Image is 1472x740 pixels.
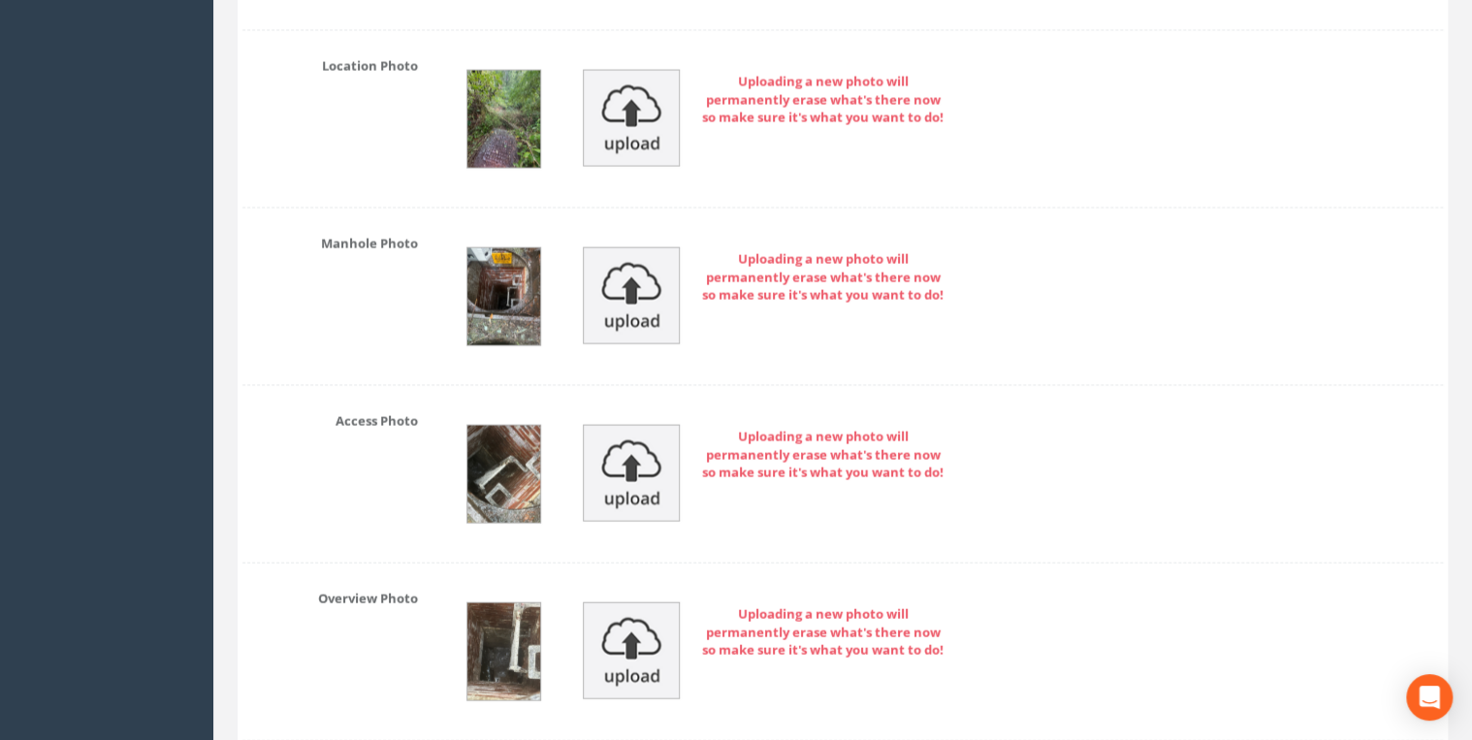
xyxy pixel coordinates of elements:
[702,428,944,481] strong: Uploading a new photo will permanently erase what's there now so make sure it's what you want to do!
[467,603,540,700] img: 9140ae4b-77a4-2b9f-36c0-41cd3bb7cebb_d59dfa22-a6cc-74f6-63c9-cf2e2d7cf0be.jpg
[583,247,680,344] img: upload_icon.png
[702,605,944,659] strong: Uploading a new photo will permanently erase what's there now so make sure it's what you want to do!
[467,71,540,168] img: 9140ae4b-77a4-2b9f-36c0-41cd3bb7cebb_9585c9d3-200d-4ba9-8bec-05e5c47a2675.jpg
[228,405,432,431] label: Access Photo
[228,583,432,608] label: Overview Photo
[702,250,944,304] strong: Uploading a new photo will permanently erase what's there now so make sure it's what you want to do!
[1406,674,1453,721] div: Open Intercom Messenger
[228,50,432,76] label: Location Photo
[228,228,432,253] label: Manhole Photo
[467,426,540,523] img: 9140ae4b-77a4-2b9f-36c0-41cd3bb7cebb_8f5b96e7-a70a-09be-e335-2f78976c4604.jpg
[702,73,944,126] strong: Uploading a new photo will permanently erase what's there now so make sure it's what you want to do!
[583,425,680,522] img: upload_icon.png
[467,248,540,345] img: 9140ae4b-77a4-2b9f-36c0-41cd3bb7cebb_2b72fe02-7c80-cec3-277a-39f54ba0eab0.jpg
[583,602,680,699] img: upload_icon.png
[583,70,680,167] img: upload_icon.png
